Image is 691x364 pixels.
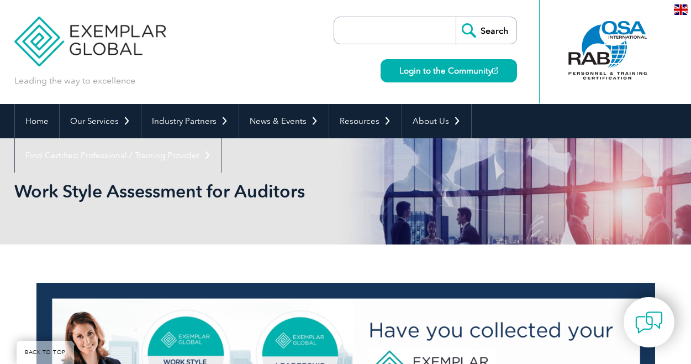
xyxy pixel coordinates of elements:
[15,138,221,173] a: Find Certified Professional / Training Provider
[635,309,663,336] img: contact-chat.png
[17,341,74,364] a: BACK TO TOP
[456,17,516,44] input: Search
[14,183,478,200] h2: Work Style Assessment for Auditors
[381,59,517,82] a: Login to the Community
[674,4,688,15] img: en
[14,75,135,87] p: Leading the way to excellence
[239,104,329,138] a: News & Events
[492,67,498,74] img: open_square.png
[60,104,141,138] a: Our Services
[141,104,239,138] a: Industry Partners
[329,104,402,138] a: Resources
[15,104,59,138] a: Home
[402,104,471,138] a: About Us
